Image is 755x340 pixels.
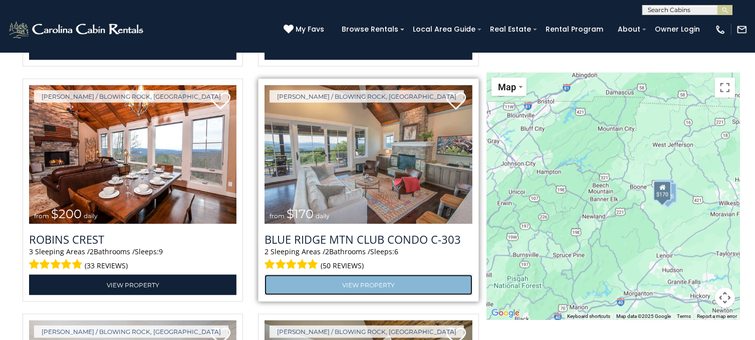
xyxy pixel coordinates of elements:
[51,207,82,221] span: $200
[270,325,464,338] a: [PERSON_NAME] / Blowing Rock, [GEOGRAPHIC_DATA]
[29,275,236,295] a: View Property
[613,22,645,37] a: About
[296,24,324,35] span: My Favs
[29,232,236,247] a: Robins Crest
[265,247,269,256] span: 2
[316,212,330,220] span: daily
[485,22,536,37] a: Real Estate
[159,247,163,256] span: 9
[90,247,94,256] span: 2
[736,24,747,35] img: mail-regular-white.png
[265,247,472,272] div: Sleeping Areas / Bathrooms / Sleeps:
[287,207,314,221] span: $170
[715,288,735,308] button: Map camera controls
[34,90,228,103] a: [PERSON_NAME] / Blowing Rock, [GEOGRAPHIC_DATA]
[656,180,674,200] div: $350
[489,307,522,320] img: Google
[270,212,285,220] span: from
[659,183,677,203] div: $525
[85,259,128,272] span: (33 reviews)
[325,247,329,256] span: 2
[394,247,398,256] span: 6
[491,78,527,96] button: Change map style
[29,247,33,256] span: 3
[8,20,146,40] img: White-1-2.png
[650,22,705,37] a: Owner Login
[29,247,236,272] div: Sleeping Areas / Bathrooms / Sleeps:
[715,24,726,35] img: phone-regular-white.png
[541,22,608,37] a: Rental Program
[84,212,98,220] span: daily
[408,22,480,37] a: Local Area Guide
[489,307,522,320] a: Open this area in Google Maps (opens a new window)
[653,181,671,201] div: $170
[567,313,610,320] button: Keyboard shortcuts
[265,232,472,247] a: Blue Ridge Mtn Club Condo C-303
[677,313,691,319] a: Terms (opens in new tab)
[659,183,677,203] div: $195
[337,22,403,37] a: Browse Rentals
[697,313,737,319] a: Report a map error
[29,85,236,225] img: Robins Crest
[265,275,472,295] a: View Property
[616,313,671,319] span: Map data ©2025 Google
[265,85,472,225] img: Blue Ridge Mtn Club Condo C-303
[34,325,228,338] a: [PERSON_NAME] / Blowing Rock, [GEOGRAPHIC_DATA]
[270,90,464,103] a: [PERSON_NAME] / Blowing Rock, [GEOGRAPHIC_DATA]
[29,85,236,225] a: Robins Crest from $200 daily
[715,78,735,98] button: Toggle fullscreen view
[265,85,472,225] a: Blue Ridge Mtn Club Condo C-303 from $170 daily
[498,82,517,92] span: Map
[34,212,49,220] span: from
[321,259,364,272] span: (50 reviews)
[284,24,327,35] a: My Favs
